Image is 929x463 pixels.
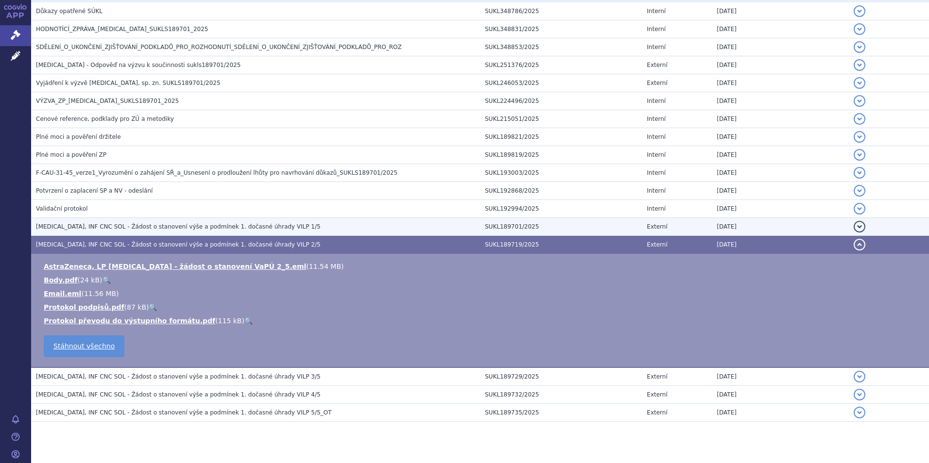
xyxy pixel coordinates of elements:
a: 🔍 [149,303,157,311]
span: ULTOMIRIS - Odpověď na výzvu k součinnosti sukls189701/2025 [36,62,241,68]
li: ( ) [44,275,919,285]
span: 11.56 MB [84,290,116,298]
span: Interní [647,44,666,50]
td: SUKL189735/2025 [480,404,642,422]
button: detail [854,203,865,215]
li: ( ) [44,302,919,312]
td: [DATE] [712,182,848,200]
span: Interní [647,151,666,158]
span: Interní [647,8,666,15]
span: Externí [647,373,667,380]
button: detail [854,113,865,125]
td: [DATE] [712,200,848,218]
span: F-CAU-31-45_verze1_Vyrozumění o zahájení SŘ_a_Usnesení o prodloužení lhůty pro navrhování důkazů_... [36,169,397,176]
span: 24 kB [80,276,100,284]
button: detail [854,41,865,53]
button: detail [854,185,865,197]
td: [DATE] [712,367,848,386]
td: SUKL189821/2025 [480,128,642,146]
button: detail [854,239,865,250]
span: Vyjádření k výzvě ULTOMIRIS, sp. zn. SUKLS189701/2025 [36,80,221,86]
td: SUKL193003/2025 [480,164,642,182]
td: [DATE] [712,164,848,182]
td: [DATE] [712,386,848,404]
span: Externí [647,241,667,248]
td: [DATE] [712,146,848,164]
td: [DATE] [712,236,848,254]
button: detail [854,95,865,107]
td: [DATE] [712,128,848,146]
span: Interní [647,98,666,104]
a: AstraZeneca, LP [MEDICAL_DATA] - žádost o stanovení VaPÚ 2_5.eml [44,263,306,270]
span: Cenové reference, podklady pro ZÚ a metodiky [36,116,174,122]
span: Interní [647,205,666,212]
span: ULTOMIRIS, INF CNC SOL - Žádost o stanovení výše a podmínek 1. dočasné úhrady VILP 2/5 [36,241,321,248]
td: SUKL251376/2025 [480,56,642,74]
a: 🔍 [244,317,253,325]
td: [DATE] [712,56,848,74]
span: Externí [647,80,667,86]
span: Externí [647,391,667,398]
span: Externí [647,223,667,230]
td: SUKL192868/2025 [480,182,642,200]
span: Externí [647,62,667,68]
button: detail [854,389,865,400]
button: detail [854,5,865,17]
span: HODNOTÍCÍ_ZPRÁVA_ULTOMIRIS_SUKLS189701_2025 [36,26,208,33]
span: ULTOMIRIS, INF CNC SOL - Žádost o stanovení výše a podmínek 1. dočasné úhrady VILP 1/5 [36,223,321,230]
span: Interní [647,133,666,140]
td: [DATE] [712,74,848,92]
a: Email.eml [44,290,81,298]
td: SUKL189701/2025 [480,218,642,236]
span: 115 kB [218,317,242,325]
td: SUKL246053/2025 [480,74,642,92]
button: detail [854,77,865,89]
td: SUKL189732/2025 [480,386,642,404]
span: Důkazy opatřené SÚKL [36,8,103,15]
button: detail [854,221,865,232]
a: 🔍 [103,276,111,284]
span: ULTOMIRIS, INF CNC SOL - Žádost o stanovení výše a podmínek 1. dočasné úhrady VILP 4/5 [36,391,321,398]
span: 11.54 MB [309,263,341,270]
button: detail [854,371,865,382]
td: [DATE] [712,2,848,20]
td: [DATE] [712,404,848,422]
span: Interní [647,187,666,194]
button: detail [854,131,865,143]
span: 87 kB [127,303,146,311]
td: SUKL348853/2025 [480,38,642,56]
a: Stáhnout všechno [44,335,124,357]
button: detail [854,149,865,161]
span: Interní [647,169,666,176]
span: VÝZVA_ZP_ULTOMIRIS_SUKLS189701_2025 [36,98,179,104]
span: Potvrzení o zaplacení SP a NV - odeslání [36,187,153,194]
a: Body.pdf [44,276,78,284]
td: [DATE] [712,20,848,38]
button: detail [854,167,865,179]
span: Interní [647,116,666,122]
span: Externí [647,409,667,416]
td: SUKL348831/2025 [480,20,642,38]
td: [DATE] [712,92,848,110]
span: Validační protokol [36,205,88,212]
td: [DATE] [712,218,848,236]
td: SUKL215051/2025 [480,110,642,128]
td: [DATE] [712,110,848,128]
a: Protokol podpisů.pdf [44,303,124,311]
button: detail [854,23,865,35]
li: ( ) [44,262,919,271]
button: detail [854,407,865,418]
td: SUKL189819/2025 [480,146,642,164]
td: SUKL192994/2025 [480,200,642,218]
a: Protokol převodu do výstupního formátu.pdf [44,317,215,325]
span: ULTOMIRIS, INF CNC SOL - Žádost o stanovení výše a podmínek 1. dočasné úhrady VILP 3/5 [36,373,321,380]
li: ( ) [44,316,919,326]
span: Plné moci a pověření ZP [36,151,106,158]
td: SUKL189729/2025 [480,367,642,386]
button: detail [854,59,865,71]
span: Interní [647,26,666,33]
span: Plné moci a pověření držitele [36,133,121,140]
span: ULTOMIRIS, INF CNC SOL - Žádost o stanovení výše a podmínek 1. dočasné úhrady VILP 5/5_OT [36,409,331,416]
td: SUKL224496/2025 [480,92,642,110]
td: SUKL189719/2025 [480,236,642,254]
